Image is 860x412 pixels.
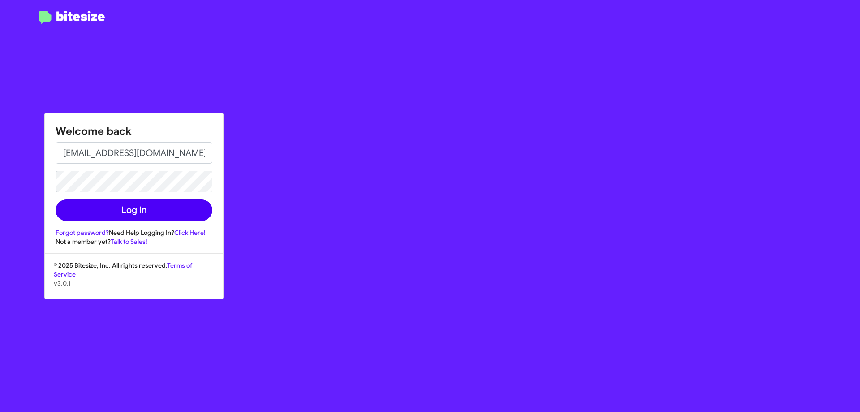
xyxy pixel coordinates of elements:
button: Log In [56,199,212,221]
a: Forgot password? [56,229,109,237]
h1: Welcome back [56,124,212,139]
div: Need Help Logging In? [56,228,212,237]
div: © 2025 Bitesize, Inc. All rights reserved. [45,261,223,299]
a: Click Here! [174,229,206,237]
a: Talk to Sales! [111,238,147,246]
input: Email address [56,142,212,164]
p: v3.0.1 [54,279,214,288]
div: Not a member yet? [56,237,212,246]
